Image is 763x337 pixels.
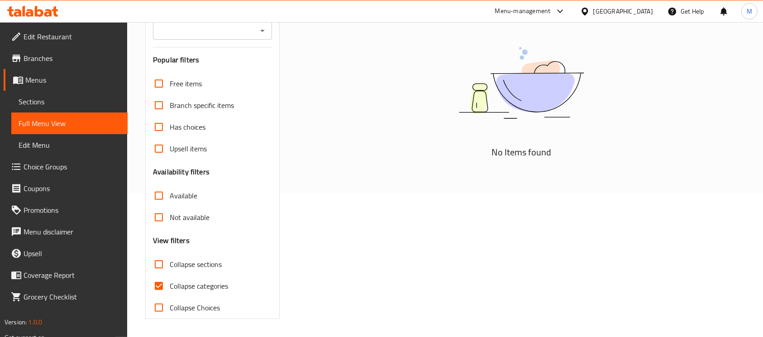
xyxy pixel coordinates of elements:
a: Upsell [4,243,128,264]
span: Has choices [170,122,205,132]
a: Grocery Checklist [4,286,128,308]
span: Menus [25,75,120,85]
img: dish.svg [408,23,634,143]
span: Grocery Checklist [24,291,120,302]
a: Coverage Report [4,264,128,286]
span: Version: [5,316,27,328]
span: Sections [19,96,120,107]
span: Not available [170,212,210,223]
a: Coupons [4,178,128,199]
span: Menu disclaimer [24,226,120,237]
h3: View filters [153,235,190,246]
span: Available [170,190,197,201]
h3: Popular filters [153,55,272,65]
span: Edit Restaurant [24,31,120,42]
button: Open [256,24,269,37]
div: [GEOGRAPHIC_DATA] [593,6,653,16]
span: Upsell [24,248,120,259]
span: M [747,6,752,16]
span: Collapse sections [170,259,222,270]
a: Edit Restaurant [4,26,128,47]
a: Edit Menu [11,134,128,156]
h5: No Items found [408,145,634,159]
h3: Availability filters [153,167,210,177]
a: Choice Groups [4,156,128,178]
span: Free items [170,78,202,89]
span: Branches [24,53,120,64]
span: Coverage Report [24,270,120,281]
div: Menu-management [495,6,551,17]
a: Full Menu View [11,112,128,134]
span: Collapse categories [170,281,228,291]
a: Sections [11,91,128,112]
span: Edit Menu [19,140,120,150]
span: Collapse Choices [170,302,220,313]
a: Branches [4,47,128,69]
span: Full Menu View [19,118,120,129]
span: Upsell items [170,143,207,154]
span: Branch specific items [170,100,234,111]
span: Choice Groups [24,161,120,172]
a: Menu disclaimer [4,221,128,243]
span: Coupons [24,183,120,194]
span: Promotions [24,205,120,215]
a: Promotions [4,199,128,221]
a: Menus [4,69,128,91]
span: 1.0.0 [28,316,42,328]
